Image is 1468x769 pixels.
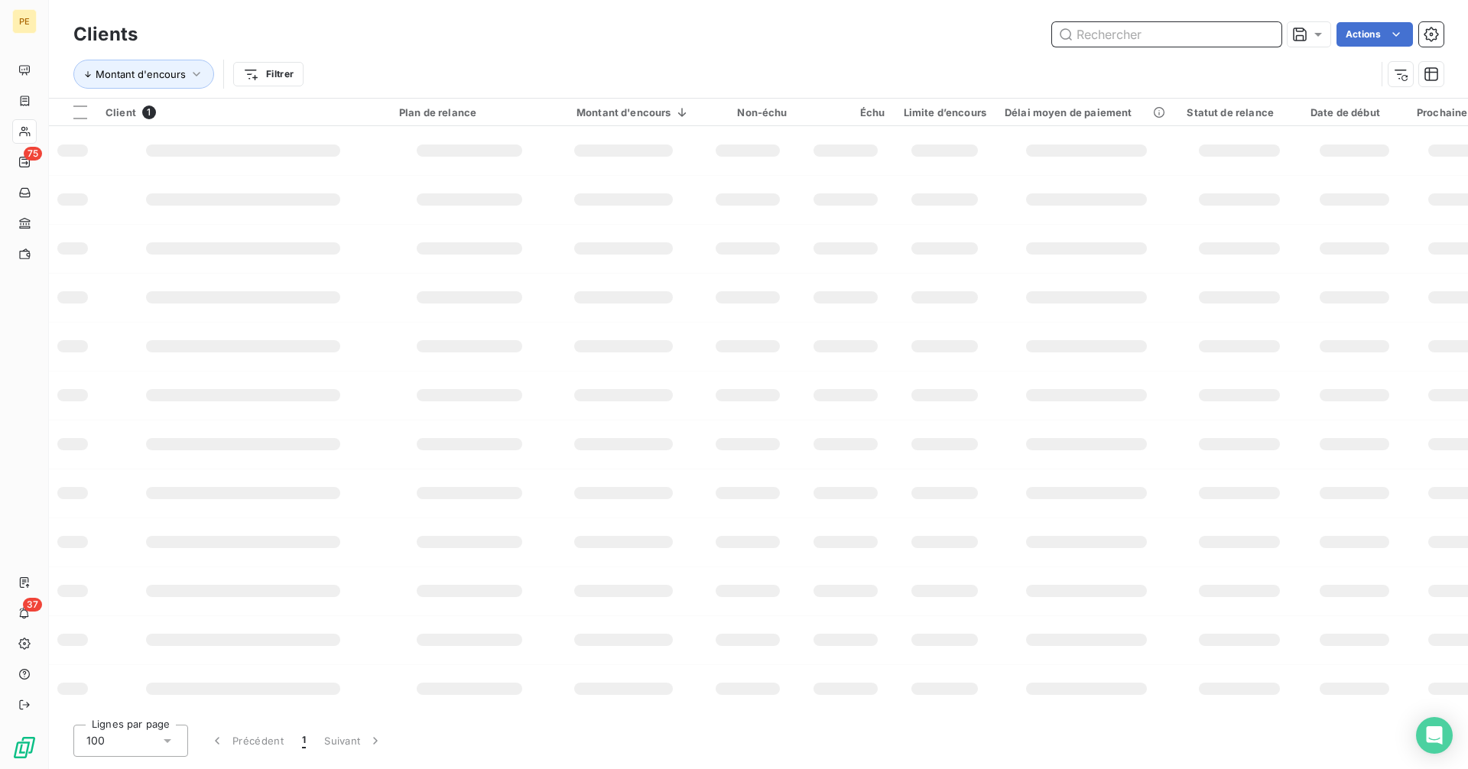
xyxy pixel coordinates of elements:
button: Filtrer [233,62,304,86]
span: 100 [86,733,105,748]
div: Délai moyen de paiement [1005,106,1168,118]
h3: Clients [73,21,138,48]
button: Précédent [200,725,293,757]
div: PE [12,9,37,34]
div: Non-échu [708,106,788,118]
div: Échu [806,106,885,118]
span: 37 [23,598,42,612]
span: Client [106,106,136,118]
div: Date de début [1310,106,1398,118]
button: Montant d'encours [73,60,214,89]
button: Actions [1336,22,1413,47]
input: Rechercher [1052,22,1281,47]
span: 1 [302,733,306,748]
button: 1 [293,725,315,757]
div: Open Intercom Messenger [1416,717,1453,754]
div: Montant d'encours [558,106,690,118]
div: Limite d’encours [904,106,986,118]
div: Statut de relance [1187,106,1292,118]
span: 75 [24,147,42,161]
img: Logo LeanPay [12,735,37,760]
button: Suivant [315,725,392,757]
span: Montant d'encours [96,68,186,80]
span: 1 [142,105,156,119]
div: Plan de relance [399,106,540,118]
